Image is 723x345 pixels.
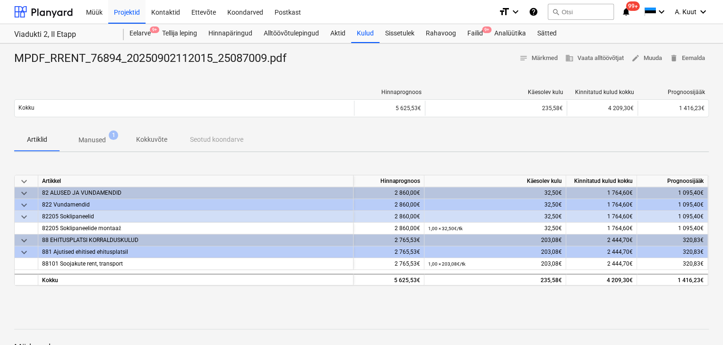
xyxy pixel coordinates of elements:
div: Käesolev kulu [429,89,563,95]
i: format_size [499,6,510,17]
p: Manused [78,135,106,145]
span: edit [631,54,640,62]
a: Analüütika [489,24,532,43]
div: 2 765,53€ [353,234,424,246]
span: keyboard_arrow_down [18,188,30,199]
button: Muuda [628,51,666,66]
a: Aktid [325,24,351,43]
div: 32,50€ [428,211,562,223]
div: 2 765,53€ [353,258,424,270]
div: 82 ALUSED JA VUNDAMENDID [42,187,349,198]
span: 320,83€ [683,260,704,267]
div: Kokku [38,274,353,285]
div: 1 764,60€ [566,187,637,199]
div: 203,08€ [428,246,562,258]
div: 4 209,30€ [566,274,637,285]
span: notes [519,54,528,62]
span: 9+ [482,26,491,33]
div: 1 095,40€ [637,187,708,199]
iframe: Chat Widget [676,300,723,345]
a: Rahavoog [420,24,462,43]
span: 1 [109,130,118,140]
span: A. Kuut [675,8,697,16]
span: 1 095,40€ [678,225,704,232]
span: 99+ [626,1,640,11]
span: keyboard_arrow_down [18,199,30,211]
div: 1 764,60€ [566,199,637,211]
i: keyboard_arrow_down [697,6,709,17]
div: 320,83€ [637,246,708,258]
a: Sätted [532,24,562,43]
div: Vestlusvidin [676,300,723,345]
div: 32,50€ [428,199,562,211]
div: Kinnitatud kulud kokku [566,175,637,187]
span: Eemalda [670,53,705,64]
span: delete [670,54,678,62]
p: Kokku [18,104,34,112]
div: Kinnitatud kulud kokku [571,89,634,95]
span: 1 416,23€ [679,105,705,112]
span: keyboard_arrow_down [18,235,30,246]
span: Märkmed [519,53,558,64]
div: 2 860,00€ [353,223,424,234]
div: 32,50€ [428,187,562,199]
i: Abikeskus [529,6,538,17]
i: keyboard_arrow_down [656,6,667,17]
div: 203,08€ [428,258,562,270]
div: 1 095,40€ [637,199,708,211]
span: keyboard_arrow_down [18,247,30,258]
div: 235,58€ [428,275,562,286]
div: Viadukti 2, II Etapp [14,30,112,40]
div: 2 860,00€ [353,187,424,199]
a: Tellija leping [156,24,203,43]
div: Eelarve [124,24,156,43]
div: 2 444,70€ [566,234,637,246]
span: Muuda [631,53,662,64]
a: Hinnapäringud [203,24,258,43]
span: 9+ [150,26,159,33]
small: 1,00 × 203,08€ / tk [428,261,465,267]
small: 1,00 × 32,50€ / tk [428,226,463,231]
div: 82205 Soklipaneelid [42,211,349,222]
div: Prognoosijääk [637,175,708,187]
i: keyboard_arrow_down [510,6,521,17]
a: Eelarve9+ [124,24,156,43]
a: Kulud [351,24,379,43]
span: 1 764,60€ [607,225,633,232]
span: keyboard_arrow_down [18,211,30,223]
div: MPDF_RRENT_76894_20250902112015_25087009.pdf [14,51,294,66]
span: keyboard_arrow_down [18,176,30,187]
div: 1 764,60€ [566,211,637,223]
div: 203,08€ [428,234,562,246]
div: 235,58€ [429,105,563,112]
div: Hinnaprognoos [358,89,422,95]
p: Artiklid [26,135,48,145]
div: 5 625,53€ [354,101,425,116]
button: Eemalda [666,51,709,66]
a: Alltöövõtulepingud [258,24,325,43]
a: Sissetulek [379,24,420,43]
div: Käesolev kulu [424,175,566,187]
a: Failid9+ [462,24,489,43]
div: 5 625,53€ [353,274,424,285]
span: business [565,54,574,62]
div: 32,50€ [428,223,562,234]
button: Vaata alltöövõtjat [561,51,628,66]
span: 88101 Soojakute rent, transport [42,260,123,267]
div: 1 416,23€ [637,274,708,285]
p: Kokkuvõte [136,135,167,145]
div: 4 209,30€ [567,101,637,116]
div: Failid [462,24,489,43]
div: 320,83€ [637,234,708,246]
button: Märkmed [516,51,561,66]
div: 2 444,70€ [566,246,637,258]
